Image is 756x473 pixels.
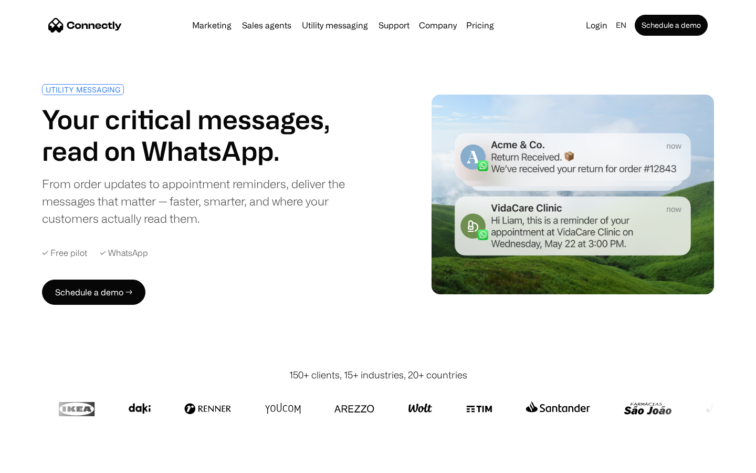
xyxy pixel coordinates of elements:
div: From order updates to appointment reminders, deliver the messages that matter — faster, smarter, ... [42,175,374,227]
div: UTILITY MESSAGING [46,86,120,94]
div: 150+ clients, 15+ industries, 20+ countries [289,368,467,382]
a: Support [374,21,414,29]
div: Company [419,18,457,33]
div: ✓ Free pilot [42,248,87,258]
a: Marketing [188,21,236,29]
aside: Language selected: English [10,454,63,469]
ul: Language list [21,455,63,469]
a: Sales agents [238,21,296,29]
a: Login [582,18,612,33]
a: Pricing [462,21,498,29]
div: ✓ WhatsApp [100,248,148,258]
a: Schedule a demo [635,15,708,36]
div: en [616,18,626,33]
h1: Your critical messages, read on WhatsApp. [42,104,374,167]
a: Utility messaging [298,21,372,29]
a: Schedule a demo → [42,280,145,305]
